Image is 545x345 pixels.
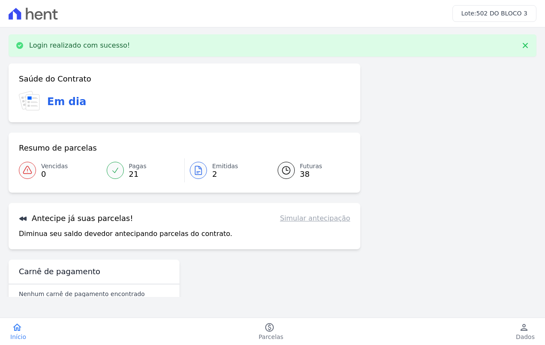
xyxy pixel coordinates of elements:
[300,171,322,178] span: 38
[41,171,68,178] span: 0
[19,143,97,153] h3: Resumo de parcelas
[519,322,529,333] i: person
[19,266,100,277] h3: Carnê de pagamento
[19,213,133,224] h3: Antecipe já suas parcelas!
[47,94,86,109] h3: Em dia
[29,41,130,50] p: Login realizado com sucesso!
[264,322,275,333] i: paid
[102,158,185,182] a: Pagas 21
[280,213,350,224] a: Simular antecipação
[19,158,102,182] a: Vencidas 0
[516,333,535,341] span: Dados
[212,171,238,178] span: 2
[129,162,147,171] span: Pagas
[259,333,284,341] span: Parcelas
[267,158,350,182] a: Futuras 38
[185,158,267,182] a: Emitidas 2
[19,229,232,239] p: Diminua seu saldo devedor antecipando parcelas do contrato.
[249,322,294,341] a: paidParcelas
[476,10,528,17] span: 502 DO BLOCO 3
[10,333,26,341] span: Início
[212,162,238,171] span: Emitidas
[300,162,322,171] span: Futuras
[129,171,147,178] span: 21
[41,162,68,171] span: Vencidas
[12,322,22,333] i: home
[506,322,545,341] a: personDados
[19,290,145,298] p: Nenhum carnê de pagamento encontrado
[19,74,91,84] h3: Saúde do Contrato
[461,9,527,18] h3: Lote:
